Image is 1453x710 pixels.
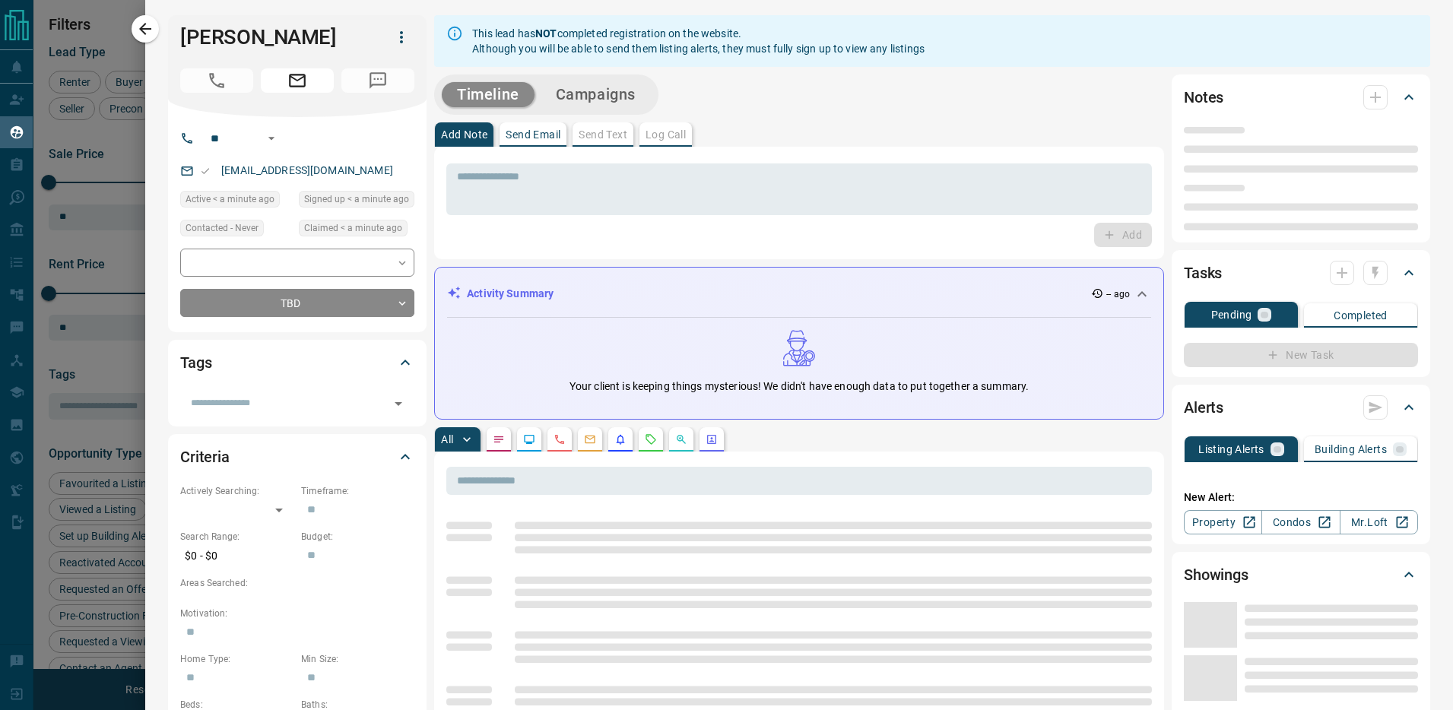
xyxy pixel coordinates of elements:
svg: Notes [493,433,505,445]
a: Property [1184,510,1262,534]
span: Email [261,68,334,93]
p: Completed [1334,310,1388,321]
span: Contacted - Never [186,220,259,236]
div: Notes [1184,79,1418,116]
svg: Emails [584,433,596,445]
div: TBD [180,289,414,317]
a: Mr.Loft [1340,510,1418,534]
a: [EMAIL_ADDRESS][DOMAIN_NAME] [221,164,393,176]
p: Budget: [301,530,414,544]
p: Listing Alerts [1198,444,1264,455]
div: Sat Sep 13 2025 [180,191,291,212]
div: Activity Summary-- ago [447,280,1151,308]
button: Open [262,129,281,147]
p: Timeframe: [301,484,414,498]
h2: Showings [1184,563,1248,587]
svg: Calls [554,433,566,445]
div: Sat Sep 13 2025 [299,220,414,241]
div: Alerts [1184,389,1418,426]
p: $0 - $0 [180,544,293,569]
p: New Alert: [1184,490,1418,506]
p: Areas Searched: [180,576,414,590]
div: This lead has completed registration on the website. Although you will be able to send them listi... [472,20,925,62]
div: Tasks [1184,255,1418,291]
span: Active < a minute ago [186,192,274,207]
svg: Lead Browsing Activity [523,433,535,445]
p: Your client is keeping things mysterious! We didn't have enough data to put together a summary. [569,379,1029,395]
div: Sat Sep 13 2025 [299,191,414,212]
h1: [PERSON_NAME] [180,25,366,49]
strong: NOT [535,27,557,40]
p: Pending [1211,309,1252,320]
div: Criteria [180,439,414,475]
span: Claimed < a minute ago [304,220,402,236]
p: Search Range: [180,530,293,544]
p: Home Type: [180,652,293,666]
a: Condos [1261,510,1340,534]
svg: Listing Alerts [614,433,627,445]
span: No Number [180,68,253,93]
svg: Agent Actions [706,433,718,445]
p: Activity Summary [467,286,554,302]
span: Signed up < a minute ago [304,192,409,207]
p: Add Note [441,129,487,140]
p: Actively Searching: [180,484,293,498]
p: All [441,434,453,445]
p: -- ago [1106,287,1130,301]
p: Min Size: [301,652,414,666]
h2: Criteria [180,445,230,469]
p: Motivation: [180,607,414,620]
h2: Notes [1184,85,1223,109]
p: Send Email [506,129,560,140]
svg: Email Valid [200,166,211,176]
div: Tags [180,344,414,381]
h2: Tags [180,350,211,375]
button: Timeline [442,82,535,107]
p: Building Alerts [1315,444,1387,455]
svg: Requests [645,433,657,445]
span: No Number [341,68,414,93]
button: Open [388,393,409,414]
button: Campaigns [541,82,651,107]
h2: Tasks [1184,261,1222,285]
svg: Opportunities [675,433,687,445]
h2: Alerts [1184,395,1223,420]
div: Showings [1184,556,1418,593]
